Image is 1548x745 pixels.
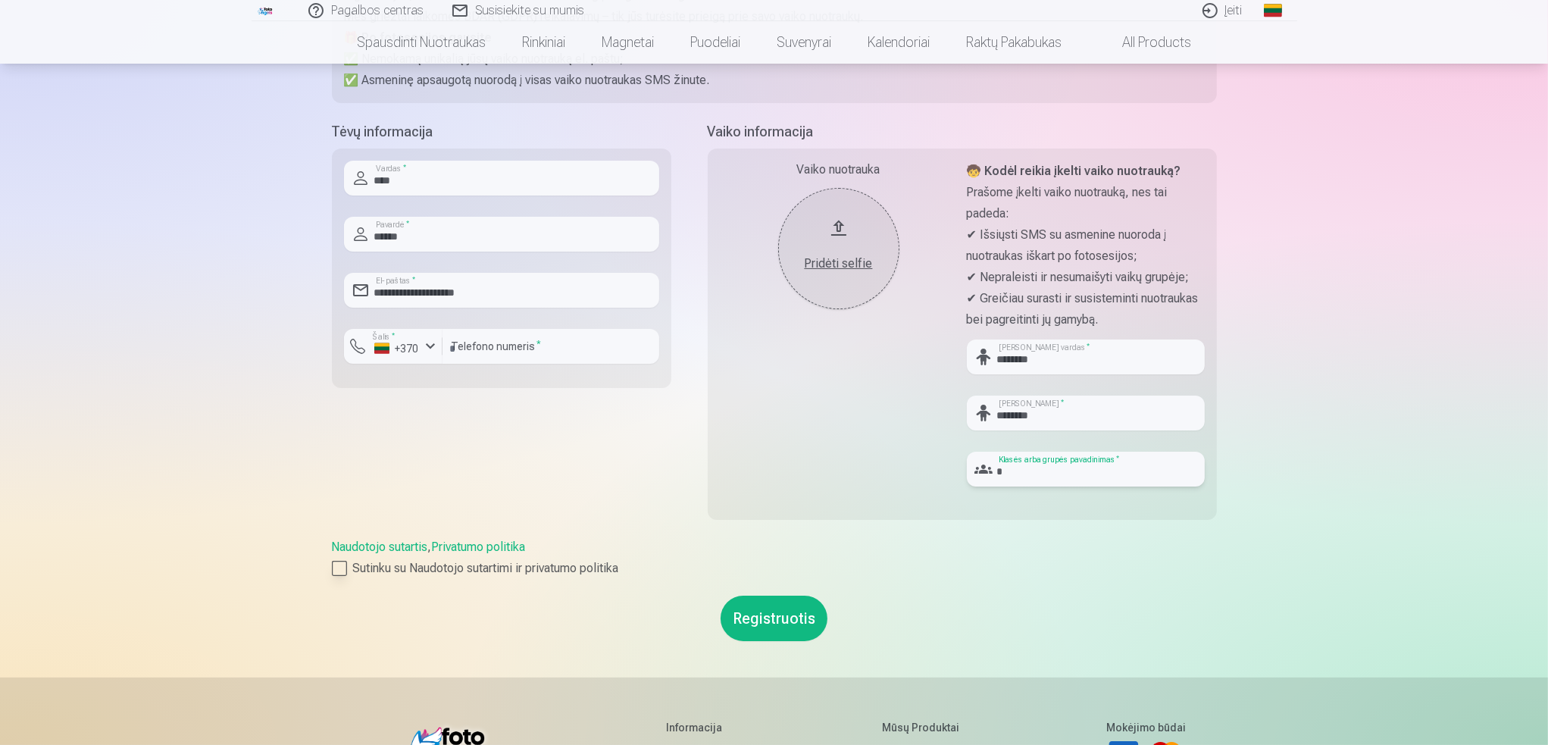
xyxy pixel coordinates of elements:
h5: Mokėjimo būdai [1107,720,1187,735]
a: Privatumo politika [432,540,526,554]
a: Suvenyrai [758,21,849,64]
p: ✔ Išsiųsti SMS su asmenine nuoroda į nuotraukas iškart po fotosesijos; [967,224,1205,267]
button: Šalis*+370 [344,329,443,364]
img: /fa2 [258,6,274,15]
p: Prašome įkelti vaiko nuotrauką, nes tai padeda: [967,182,1205,224]
a: Spausdinti nuotraukas [339,21,504,64]
h5: Vaiko informacija [708,121,1217,142]
p: ✔ Greičiau surasti ir susisteminti nuotraukas bei pagreitinti jų gamybą. [967,288,1205,330]
a: Kalendoriai [849,21,948,64]
h5: Tėvų informacija [332,121,671,142]
a: Naudotojo sutartis [332,540,428,554]
label: Sutinku su Naudotojo sutartimi ir privatumo politika [332,559,1217,578]
button: Registruotis [721,596,827,641]
p: ✔ Nepraleisti ir nesumaišyti vaikų grupėje; [967,267,1205,288]
a: All products [1080,21,1209,64]
h5: Informacija [666,720,767,735]
div: +370 [374,341,420,356]
div: Pridėti selfie [793,255,884,273]
p: ✅ Asmeninę apsaugotą nuorodą į visas vaiko nuotraukas SMS žinute. [344,70,1205,91]
div: , [332,538,1217,578]
h5: Mūsų produktai [882,720,992,735]
a: Puodeliai [672,21,758,64]
label: Šalis [368,331,399,343]
strong: 🧒 Kodėl reikia įkelti vaiko nuotrauką? [967,164,1181,178]
div: Vaiko nuotrauka [720,161,958,179]
a: Rinkiniai [504,21,583,64]
a: Magnetai [583,21,672,64]
a: Raktų pakabukas [948,21,1080,64]
button: Pridėti selfie [778,188,899,309]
